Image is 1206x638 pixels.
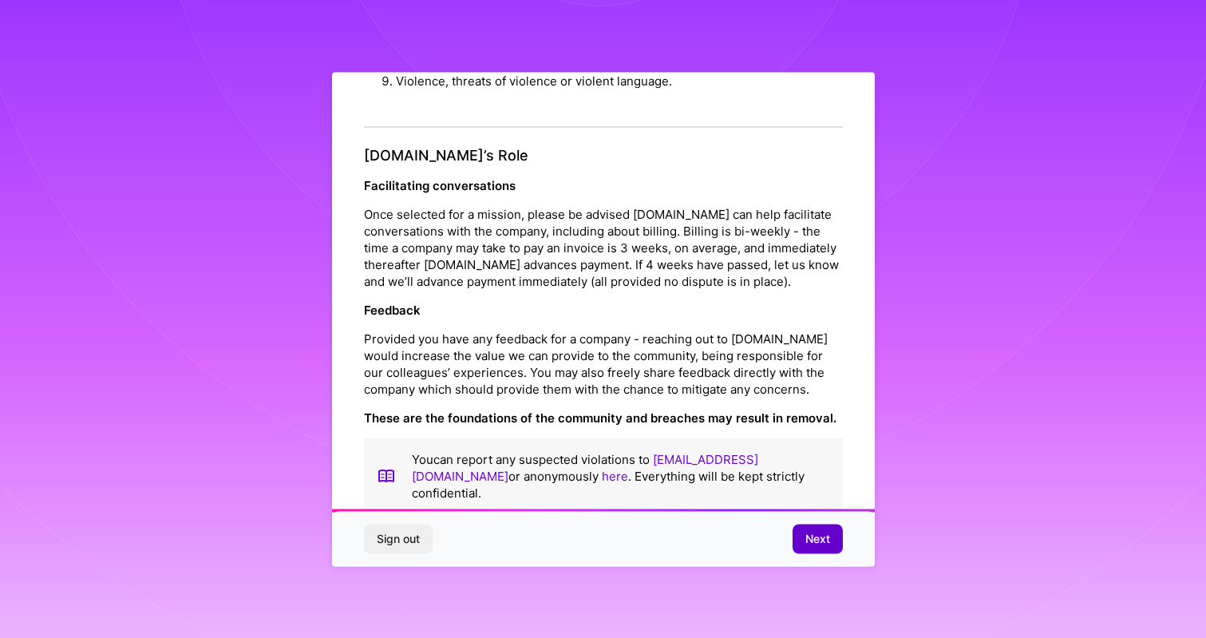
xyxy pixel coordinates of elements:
p: You can report any suspected violations to or anonymously . Everything will be kept strictly conf... [412,450,830,501]
strong: Facilitating conversations [364,177,516,192]
a: here [602,468,628,483]
button: Sign out [364,525,433,553]
strong: Feedback [364,302,421,317]
img: book icon [377,450,396,501]
span: Next [805,531,830,547]
a: [EMAIL_ADDRESS][DOMAIN_NAME] [412,451,758,483]
span: Sign out [377,531,420,547]
strong: These are the foundations of the community and breaches may result in removal. [364,410,836,425]
li: Violence, threats of violence or violent language. [396,66,843,96]
p: Provided you have any feedback for a company - reaching out to [DOMAIN_NAME] would increase the v... [364,330,843,397]
p: Once selected for a mission, please be advised [DOMAIN_NAME] can help facilitate conversations wi... [364,205,843,289]
button: Next [793,525,843,553]
h4: [DOMAIN_NAME]’s Role [364,147,843,164]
